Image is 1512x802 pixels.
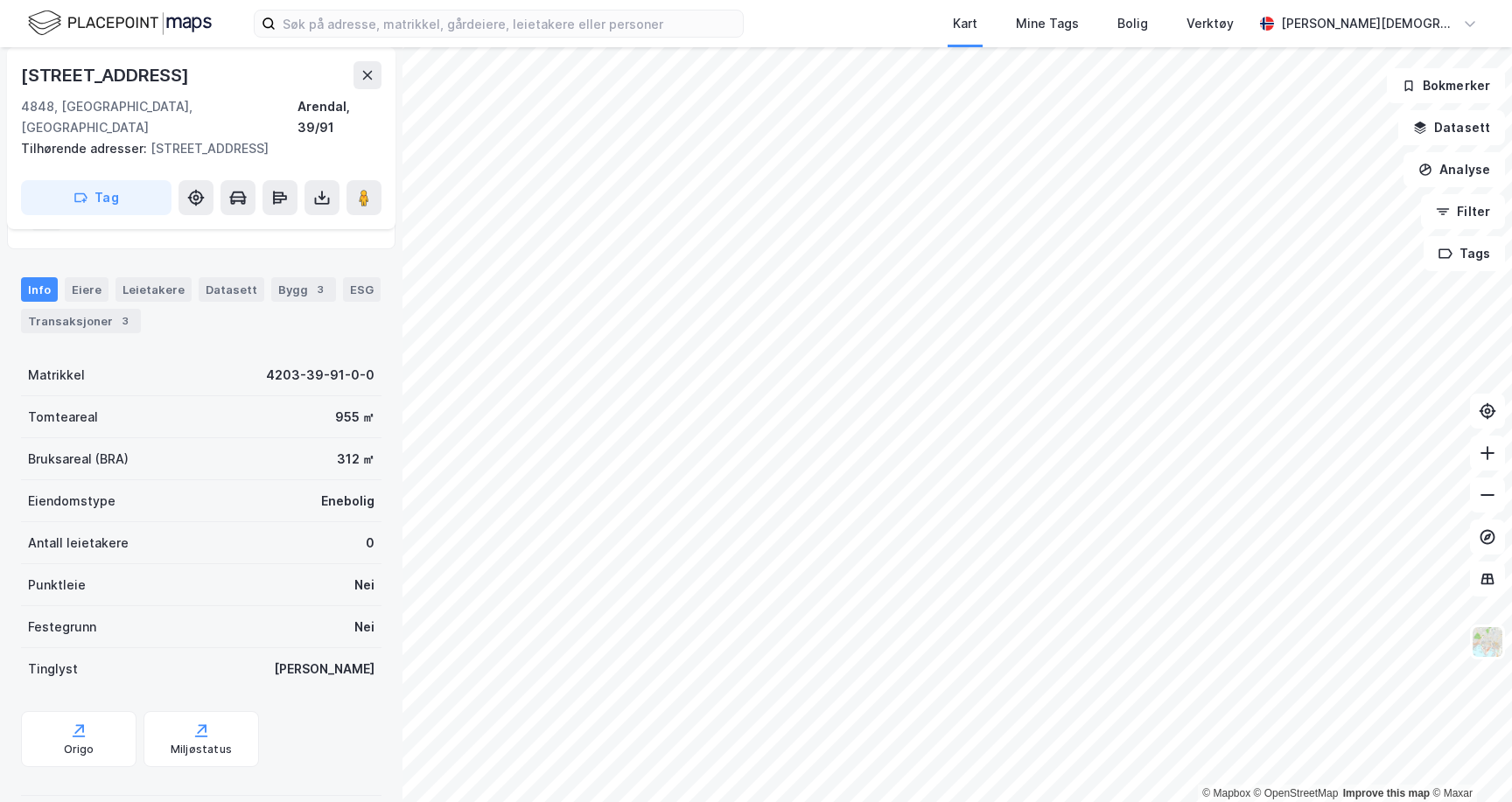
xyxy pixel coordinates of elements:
div: Nei [354,617,374,638]
div: Punktleie [28,575,86,596]
div: Transaksjoner [21,309,141,333]
div: Leietakere [115,277,192,302]
button: Tags [1424,236,1505,271]
div: Kart [953,13,977,34]
div: 3 [116,312,134,330]
div: [PERSON_NAME] [274,659,374,680]
div: Enebolig [321,491,374,512]
button: Bokmerker [1387,68,1505,103]
div: Eiere [65,277,108,302]
iframe: Chat Widget [1424,718,1512,802]
input: Søk på adresse, matrikkel, gårdeiere, leietakere eller personer [276,10,743,37]
div: Matrikkel [28,365,85,386]
div: Info [21,277,58,302]
div: Verktøy [1186,13,1234,34]
div: Festegrunn [28,617,96,638]
div: Kontrollprogram for chat [1424,718,1512,802]
div: 312 ㎡ [337,449,374,470]
div: Tinglyst [28,659,78,680]
div: ESG [343,277,381,302]
div: 4848, [GEOGRAPHIC_DATA], [GEOGRAPHIC_DATA] [21,96,297,138]
div: Arendal, 39/91 [297,96,381,138]
div: Antall leietakere [28,533,129,554]
a: Mapbox [1202,787,1250,799]
a: OpenStreetMap [1254,787,1339,799]
div: [STREET_ADDRESS] [21,138,367,159]
img: Z [1471,625,1504,659]
div: Nei [354,575,374,596]
div: 3 [311,281,329,298]
div: Mine Tags [1016,13,1079,34]
div: Datasett [199,277,264,302]
div: Miljøstatus [171,743,232,757]
div: Tomteareal [28,407,98,428]
button: Tag [21,180,171,215]
button: Analyse [1403,152,1505,187]
div: Bygg [271,277,336,302]
div: 0 [366,533,374,554]
div: Bolig [1117,13,1148,34]
img: logo.f888ab2527a4732fd821a326f86c7f29.svg [28,8,212,38]
div: 4203-39-91-0-0 [266,365,374,386]
div: 955 ㎡ [335,407,374,428]
span: Tilhørende adresser: [21,141,150,156]
div: Bruksareal (BRA) [28,449,129,470]
div: [PERSON_NAME][DEMOGRAPHIC_DATA] [1281,13,1456,34]
a: Improve this map [1343,787,1430,799]
div: Eiendomstype [28,491,115,512]
button: Datasett [1398,110,1505,145]
button: Filter [1421,194,1505,229]
div: Origo [64,743,94,757]
div: [STREET_ADDRESS] [21,61,192,89]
